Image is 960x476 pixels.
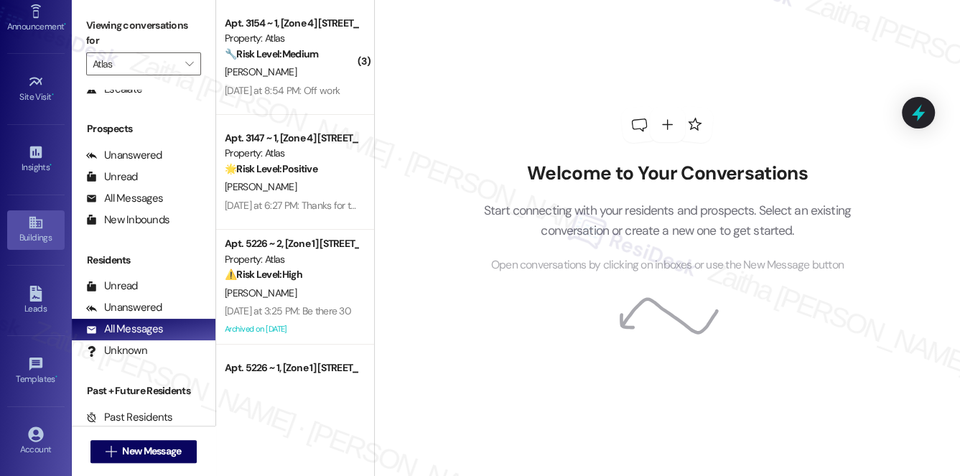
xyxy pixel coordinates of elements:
span: • [64,19,66,29]
strong: ⚠️ Risk Level: High [225,268,302,281]
div: Unread [86,169,138,185]
a: Insights • [7,140,65,179]
button: New Message [90,440,197,463]
div: Unanswered [86,148,162,163]
a: Templates • [7,352,65,391]
span: [PERSON_NAME] [225,65,297,78]
strong: 🔧 Risk Level: Medium [225,47,318,60]
span: • [52,90,54,100]
i:  [106,446,116,457]
div: Apt. 5226 ~ 1, [Zone 1] [STREET_ADDRESS][US_STATE] [225,360,358,375]
div: [DATE] at 3:25 PM: Be there 30 [225,304,351,317]
div: Property: Atlas [225,31,358,46]
p: Start connecting with your residents and prospects. Select an existing conversation or create a n... [462,200,872,241]
a: Buildings [7,210,65,249]
div: Residents [72,253,215,268]
strong: 🌟 Risk Level: Positive [225,162,317,175]
h2: Welcome to Your Conversations [462,162,872,185]
input: All communities [93,52,178,75]
span: • [50,160,52,170]
span: New Message [122,444,181,459]
a: Leads [7,281,65,320]
div: Apt. 5226 ~ 2, [Zone 1] [STREET_ADDRESS][US_STATE] [225,236,358,251]
div: Past + Future Residents [72,383,215,398]
div: Property: Atlas [225,146,358,161]
div: New Inbounds [86,213,169,228]
div: Prospects [72,121,215,136]
label: Viewing conversations for [86,14,201,52]
div: Property: Atlas [225,252,358,267]
div: [DATE] at 8:54 PM: Off work [225,84,340,97]
a: Account [7,422,65,461]
div: Unread [86,279,138,294]
div: Unknown [86,343,147,358]
div: Past Residents [86,410,173,425]
a: Site Visit • [7,70,65,108]
div: Apt. 3147 ~ 1, [Zone 4] [STREET_ADDRESS] [225,131,358,146]
i:  [185,58,193,70]
div: All Messages [86,322,163,337]
span: • [55,372,57,382]
span: [PERSON_NAME] [225,180,297,193]
span: Open conversations by clicking on inboxes or use the New Message button [491,256,844,274]
div: Unanswered [86,300,162,315]
span: [PERSON_NAME] [225,286,297,299]
div: Archived on [DATE] [223,320,359,338]
div: Escalate [86,82,142,97]
div: Apt. 3154 ~ 1, [Zone 4] [STREET_ADDRESS] [225,16,358,31]
div: All Messages [86,191,163,206]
